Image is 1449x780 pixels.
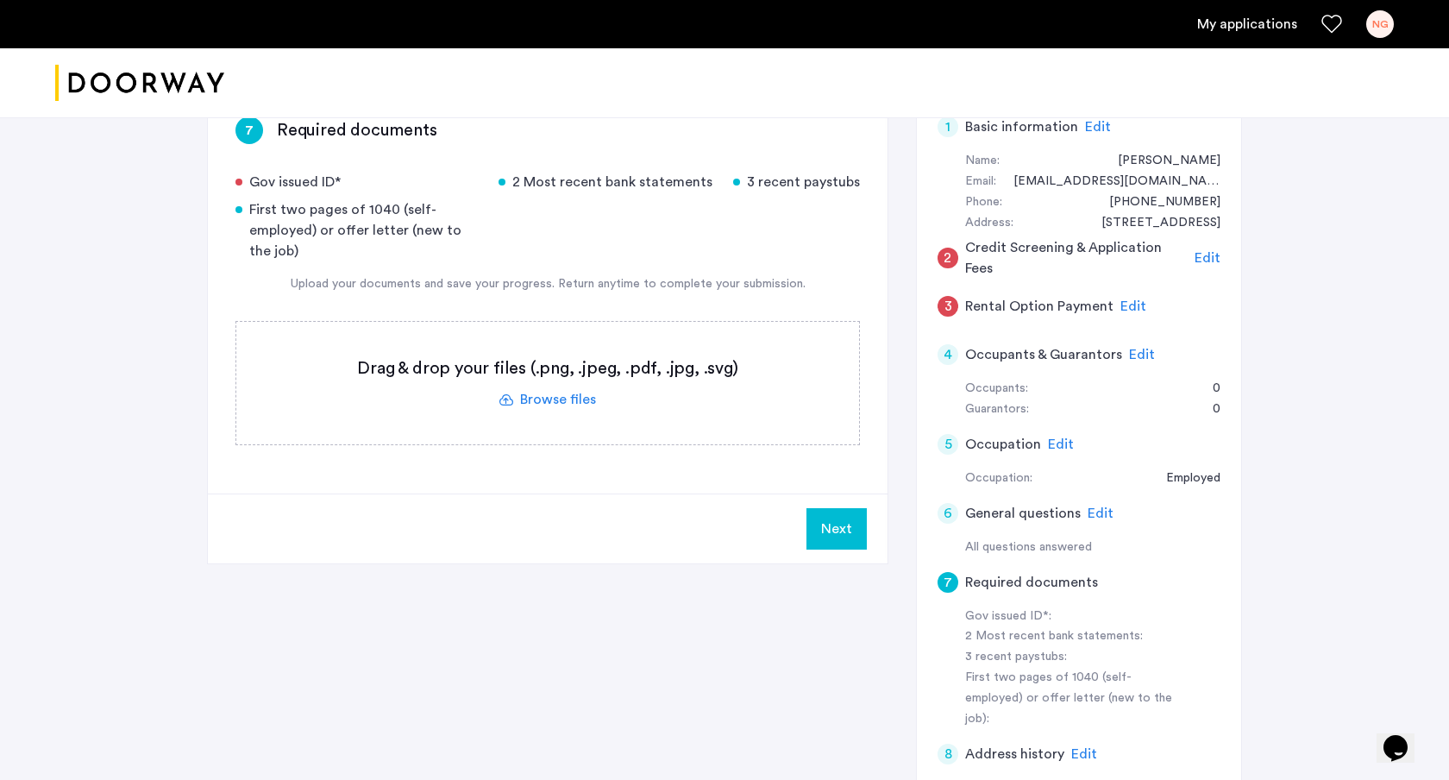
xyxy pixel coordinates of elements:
div: Naman Gupta [1101,151,1220,172]
span: Edit [1088,506,1113,520]
a: Cazamio logo [55,51,224,116]
div: All questions answered [965,538,1220,558]
div: 0 [1195,399,1220,420]
div: 2 Most recent bank statements [499,172,712,192]
h3: Required documents [277,118,436,142]
div: Email: [965,172,996,192]
div: namangupta0@gmail.com [996,172,1220,192]
div: 4 [938,344,958,365]
h5: General questions [965,503,1081,524]
span: Edit [1085,120,1111,134]
div: 6 [938,503,958,524]
span: Edit [1129,348,1155,362]
div: Gov issued ID*: [965,607,1182,627]
h5: Occupation [965,434,1041,455]
div: 7 [938,572,958,593]
div: Occupation: [965,469,1032,489]
span: Edit [1195,251,1220,265]
div: 0 [1195,379,1220,399]
h5: Address history [965,744,1064,764]
div: Employed [1149,469,1220,489]
span: Edit [1048,437,1074,451]
a: Favorites [1321,14,1342,35]
h5: Credit Screening & Application Fees [965,237,1189,279]
div: NG [1366,10,1394,38]
iframe: chat widget [1377,711,1432,763]
div: Occupants: [965,379,1028,399]
span: Edit [1071,747,1097,761]
div: 3 recent paystubs: [965,647,1182,668]
div: Guarantors: [965,399,1029,420]
div: +13139101388 [1092,192,1220,213]
h5: Required documents [965,572,1098,593]
div: 1 [938,116,958,137]
h5: Occupants & Guarantors [965,344,1122,365]
div: 2 Most recent bank statements: [965,626,1182,647]
div: First two pages of 1040 (self-employed) or offer letter (new to the job) [235,199,478,261]
div: Gov issued ID* [235,172,478,192]
div: Phone: [965,192,1002,213]
div: Address: [965,213,1013,234]
div: 8 [938,744,958,764]
div: Upload your documents and save your progress. Return anytime to complete your submission. [235,275,860,293]
div: First two pages of 1040 (self-employed) or offer letter (new to the job): [965,668,1182,730]
a: My application [1197,14,1297,35]
span: Edit [1120,299,1146,313]
div: Name: [965,151,1000,172]
div: 5 [938,434,958,455]
div: 2 [938,248,958,268]
div: 1015 6th Avenue, #3B [1084,213,1220,234]
img: logo [55,51,224,116]
h5: Basic information [965,116,1078,137]
h5: Rental Option Payment [965,296,1113,317]
div: 3 [938,296,958,317]
div: 7 [235,116,263,144]
div: 3 recent paystubs [733,172,860,192]
button: Next [806,508,867,550]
